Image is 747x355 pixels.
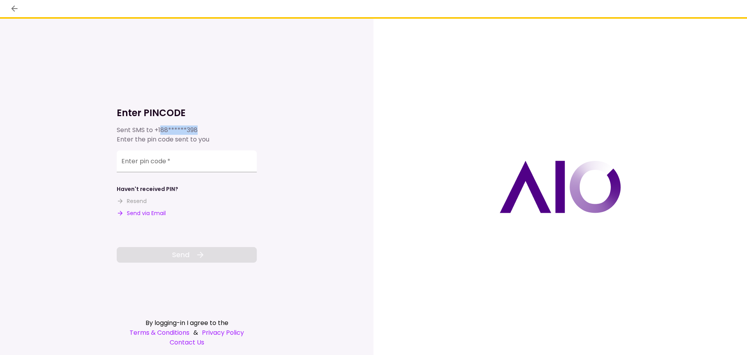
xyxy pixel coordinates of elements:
span: Send [172,249,189,260]
div: Haven't received PIN? [117,185,178,193]
button: Resend [117,197,147,205]
a: Contact Us [117,337,257,347]
h1: Enter PINCODE [117,107,257,119]
a: Terms & Conditions [130,328,189,337]
button: Send [117,247,257,263]
button: back [8,2,21,15]
a: Privacy Policy [202,328,244,337]
div: Sent SMS to Enter the pin code sent to you [117,125,257,144]
div: & [117,328,257,337]
button: Send via Email [117,209,166,217]
div: By logging-in I agree to the [117,318,257,328]
img: AIO logo [500,161,621,213]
